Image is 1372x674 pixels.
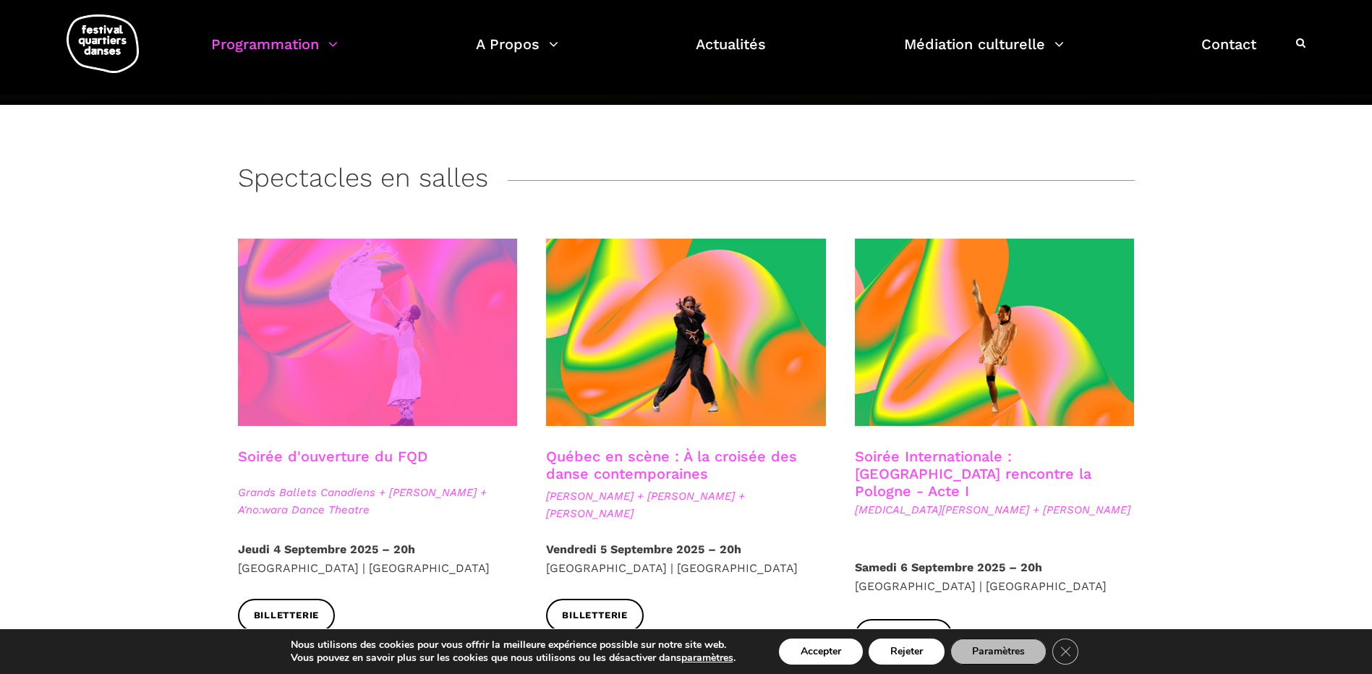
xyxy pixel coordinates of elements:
[1052,639,1078,665] button: Close GDPR Cookie Banner
[211,32,338,74] a: Programmation
[855,501,1135,519] span: [MEDICAL_DATA][PERSON_NAME] + [PERSON_NAME]
[238,542,415,556] strong: Jeudi 4 Septembre 2025 – 20h
[681,652,733,665] button: paramètres
[238,599,336,631] a: Billetterie
[291,639,736,652] p: Nous utilisons des cookies pour vous offrir la meilleure expérience possible sur notre site web.
[904,32,1064,74] a: Médiation culturelle
[1201,32,1256,74] a: Contact
[779,639,863,665] button: Accepter
[855,448,1091,500] a: Soirée Internationale : [GEOGRAPHIC_DATA] rencontre la Pologne - Acte I
[950,639,1047,665] button: Paramètres
[476,32,558,74] a: A Propos
[238,540,518,577] p: [GEOGRAPHIC_DATA] | [GEOGRAPHIC_DATA]
[546,448,797,482] a: Québec en scène : À la croisée des danse contemporaines
[254,608,320,623] span: Billetterie
[238,484,518,519] span: Grands Ballets Canadiens + [PERSON_NAME] + A'no:wara Dance Theatre
[546,487,826,522] span: [PERSON_NAME] + [PERSON_NAME] + [PERSON_NAME]
[546,540,826,577] p: [GEOGRAPHIC_DATA] | [GEOGRAPHIC_DATA]
[238,163,488,199] h3: Spectacles en salles
[562,608,628,623] span: Billetterie
[869,639,945,665] button: Rejeter
[238,448,427,465] a: Soirée d'ouverture du FQD
[291,652,736,665] p: Vous pouvez en savoir plus sur les cookies que nous utilisons ou les désactiver dans .
[855,558,1135,595] p: [GEOGRAPHIC_DATA] | [GEOGRAPHIC_DATA]
[546,599,644,631] a: Billetterie
[546,542,741,556] strong: Vendredi 5 Septembre 2025 – 20h
[855,560,1042,574] strong: Samedi 6 Septembre 2025 – 20h
[696,32,766,74] a: Actualités
[67,14,139,73] img: logo-fqd-med
[855,619,953,652] a: Billetterie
